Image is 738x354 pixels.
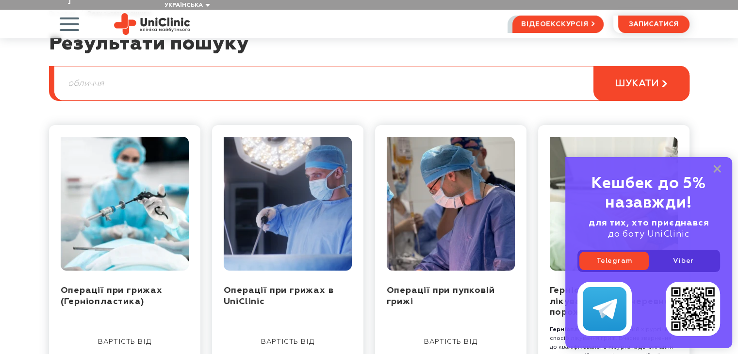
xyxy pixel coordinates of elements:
[615,78,659,90] span: шукати
[593,66,689,101] button: шукати
[550,137,678,271] img: Герніопластика: лікування грижі черевної порожнини
[114,13,190,35] img: Uniclinic
[387,137,515,271] img: Операції при пупковій грижі
[417,338,484,346] div: вартість від
[589,219,709,227] b: для тих, хто приєднався
[387,286,495,306] a: Операції при пупковій грижі
[577,218,720,240] div: до боту UniClinic
[254,338,321,346] div: вартість від
[550,327,600,333] strong: Герніопластика
[91,338,158,346] div: вартість від
[61,286,163,306] a: Операції при грижах (Герніопластика)
[577,174,720,213] div: Кешбек до 5% назавжди!
[49,32,689,66] h1: Результати пошуку
[521,16,588,32] span: відеоекскурсія
[618,16,689,33] button: записатися
[224,137,352,271] img: Операції при грижах в UniClinic
[550,286,673,317] a: Герніопластика: лікування грижі черевної порожнини
[224,286,334,306] a: Операції при грижах в UniClinic
[579,252,649,270] a: Telegram
[164,2,203,8] span: Українська
[649,252,718,270] a: Viber
[61,137,189,271] img: Операції при грижах (Герніопластика)
[629,21,678,28] span: записатися
[512,16,603,33] a: відеоекскурсія
[162,2,210,9] button: Українська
